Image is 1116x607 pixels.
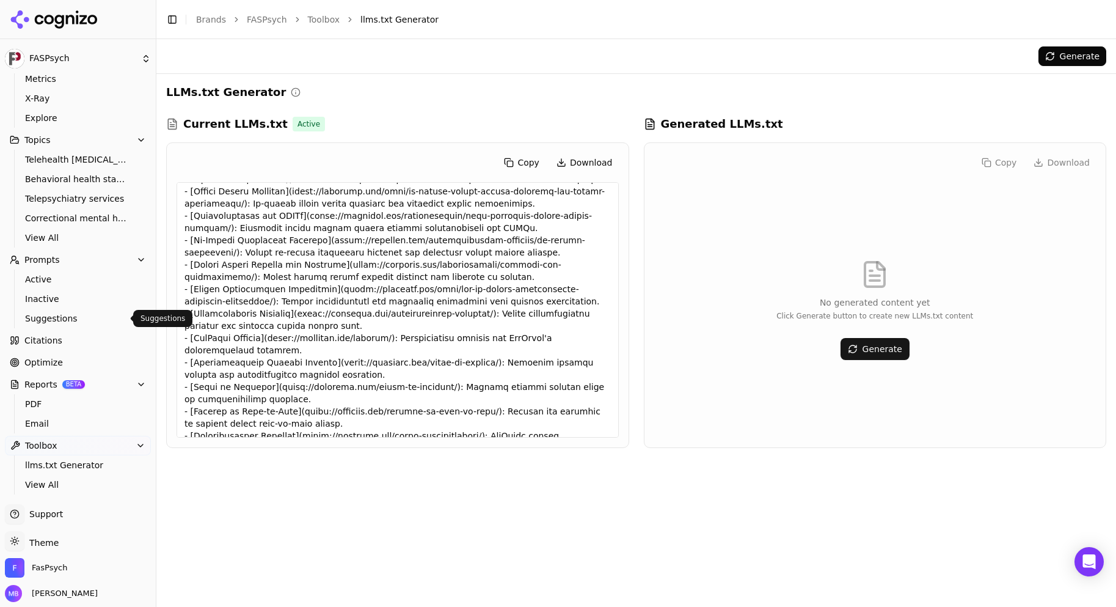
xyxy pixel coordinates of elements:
span: Reports [24,378,57,391]
span: Prompts [24,254,60,266]
img: Michael Boyle [5,585,22,602]
a: Active [20,271,136,288]
span: Behavioral health staffing [25,173,131,185]
a: llms.txt Generator [20,457,136,474]
span: Explore [25,112,131,124]
a: Optimize [5,353,151,372]
span: FasPsych [32,562,68,573]
span: Active [25,273,131,285]
span: View All [25,232,131,244]
span: Email [25,418,131,430]
button: Topics [5,130,151,150]
button: Generate [841,338,910,360]
div: # lorem://ipsumdol.sit amet.con - [Adipiscingelit Seddoeiu](tempo://incididu.utl/): EtdOlore magn... [177,182,619,438]
a: FASPsych [247,13,287,26]
a: PDF [20,395,136,413]
span: Inactive [25,293,131,305]
span: Telehealth [MEDICAL_DATA] [25,153,131,166]
span: llms.txt Generator [360,13,439,26]
span: Telepsychiatry services [25,193,131,205]
span: Toolbox [25,440,57,452]
span: Suggestions [25,312,131,325]
a: Inactive [20,290,136,307]
span: Optimize [24,356,63,369]
a: Correctional mental health [20,210,136,227]
span: PDF [25,398,131,410]
span: FASPsych [29,53,136,64]
span: X-Ray [25,92,131,105]
span: [PERSON_NAME] [27,588,98,599]
a: Telehealth [MEDICAL_DATA] [20,151,136,168]
h3: Current LLMs.txt [183,116,288,133]
button: Toolbox [5,436,151,455]
nav: breadcrumb [196,13,1082,26]
a: Toolbox [308,13,340,26]
p: Click Generate button to create new LLMs.txt content [776,311,973,321]
button: Download [550,153,619,172]
span: Support [24,508,63,520]
button: Copy [498,153,545,172]
span: View All [25,479,131,491]
img: FasPsych [5,558,24,578]
span: Metrics [25,73,131,85]
p: No generated content yet [776,296,973,309]
a: Explore [20,109,136,127]
a: Telepsychiatry services [20,190,136,207]
span: Correctional mental health [25,212,131,224]
a: Citations [5,331,151,350]
p: Suggestions [140,314,185,323]
a: Metrics [20,70,136,87]
button: Generate [1038,46,1106,66]
img: FASPsych [5,49,24,68]
a: Email [20,415,136,432]
a: View All [20,476,136,493]
a: X-Ray [20,90,136,107]
a: View All [20,229,136,246]
button: ReportsBETA [5,375,151,394]
button: Prompts [5,250,151,270]
span: Active [293,117,325,131]
span: Theme [24,538,59,548]
h2: LLMs.txt Generator [166,84,286,101]
button: Open organization switcher [5,558,68,578]
h3: Generated LLMs.txt [661,116,783,133]
a: Brands [196,15,226,24]
a: Suggestions [20,310,136,327]
div: Open Intercom Messenger [1074,547,1104,576]
span: Topics [24,134,51,146]
span: BETA [62,380,85,389]
a: Behavioral health staffing [20,171,136,188]
span: llms.txt Generator [25,459,131,471]
span: Citations [24,334,62,347]
button: Open user button [5,585,98,602]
